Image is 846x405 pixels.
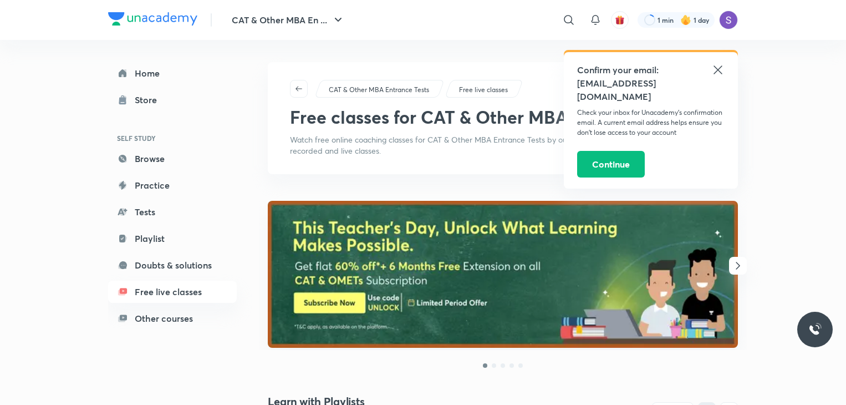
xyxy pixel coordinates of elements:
a: Other courses [108,307,237,330]
p: CAT & Other MBA Entrance Tests [329,85,429,95]
img: banner [268,201,738,348]
h5: Confirm your email: [577,63,725,77]
h6: SELF STUDY [108,129,237,148]
a: Playlist [108,227,237,250]
a: Home [108,62,237,84]
p: Check your inbox for Unacademy’s confirmation email. A current email address helps ensure you don... [577,108,725,138]
a: Doubts & solutions [108,254,237,276]
a: Practice [108,174,237,196]
button: Continue [577,151,645,178]
a: Store [108,89,237,111]
h1: Free classes for CAT & Other MBA Entrance Tests [290,107,692,128]
h5: [EMAIL_ADDRESS][DOMAIN_NAME] [577,77,725,103]
a: Tests [108,201,237,223]
img: avatar [615,15,625,25]
a: Company Logo [108,12,197,28]
img: ttu [808,323,822,336]
p: Watch free online coaching classes for CAT & Other MBA Entrance Tests by our best educators. You ... [290,134,716,156]
a: banner [268,201,738,350]
div: Store [135,93,164,107]
a: Free live classes [457,85,510,95]
img: Company Logo [108,12,197,26]
img: Sapara Premji [719,11,738,29]
button: avatar [611,11,629,29]
button: CAT & Other MBA En ... [225,9,351,31]
img: streak [680,14,691,26]
p: Free live classes [459,85,508,95]
a: CAT & Other MBA Entrance Tests [327,85,431,95]
a: Browse [108,148,237,170]
a: Free live classes [108,281,237,303]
